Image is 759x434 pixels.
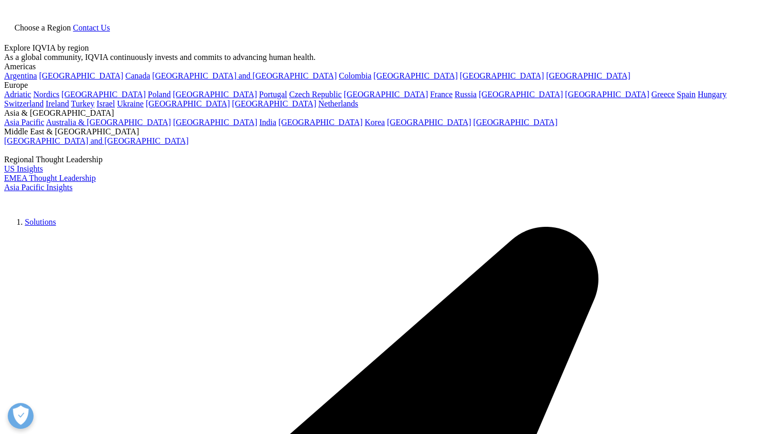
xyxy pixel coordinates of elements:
a: [GEOGRAPHIC_DATA] [473,118,558,127]
a: Netherlands [318,99,358,108]
a: [GEOGRAPHIC_DATA] [460,71,544,80]
a: Switzerland [4,99,43,108]
a: [GEOGRAPHIC_DATA] and [GEOGRAPHIC_DATA] [152,71,337,80]
a: Adriatic [4,90,31,99]
div: Asia & [GEOGRAPHIC_DATA] [4,109,755,118]
a: US Insights [4,164,43,173]
a: Colombia [339,71,371,80]
a: Argentina [4,71,37,80]
a: Nordics [33,90,59,99]
div: Europe [4,81,755,90]
a: Spain [677,90,695,99]
a: [GEOGRAPHIC_DATA] [344,90,428,99]
div: Middle East & [GEOGRAPHIC_DATA] [4,127,755,136]
a: [GEOGRAPHIC_DATA] [173,118,257,127]
a: Asia Pacific Insights [4,183,72,192]
div: Explore IQVIA by region [4,43,755,53]
a: EMEA Thought Leadership [4,174,96,182]
a: Solutions [25,218,56,226]
a: [GEOGRAPHIC_DATA] [479,90,563,99]
a: Ukraine [117,99,144,108]
a: [GEOGRAPHIC_DATA] [39,71,123,80]
div: Americas [4,62,755,71]
button: Open Preferences [8,403,34,429]
a: Ireland [45,99,69,108]
div: As a global community, IQVIA continuously invests and commits to advancing human health. [4,53,755,62]
a: India [259,118,276,127]
a: [GEOGRAPHIC_DATA] [387,118,471,127]
a: Russia [455,90,477,99]
a: Canada [125,71,150,80]
img: IQVIA Healthcare Information Technology and Pharma Clinical Research Company [4,192,87,207]
a: Hungary [698,90,726,99]
a: [GEOGRAPHIC_DATA] [173,90,257,99]
a: Israel [97,99,115,108]
a: [GEOGRAPHIC_DATA] [546,71,630,80]
span: Choose a Region [14,23,71,32]
a: [GEOGRAPHIC_DATA] [278,118,362,127]
a: France [430,90,453,99]
div: Regional Thought Leadership [4,155,755,164]
a: Turkey [71,99,94,108]
a: [GEOGRAPHIC_DATA] [232,99,316,108]
a: Asia Pacific [4,118,44,127]
a: Korea [365,118,385,127]
a: Portugal [259,90,287,99]
a: Poland [148,90,170,99]
a: [GEOGRAPHIC_DATA] and [GEOGRAPHIC_DATA] [4,136,188,145]
a: Australia & [GEOGRAPHIC_DATA] [46,118,171,127]
a: Contact Us [73,23,110,32]
a: [GEOGRAPHIC_DATA] [61,90,146,99]
a: [GEOGRAPHIC_DATA] [565,90,649,99]
a: Czech Republic [289,90,342,99]
a: [GEOGRAPHIC_DATA] [373,71,457,80]
a: Greece [651,90,674,99]
a: [GEOGRAPHIC_DATA] [146,99,230,108]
